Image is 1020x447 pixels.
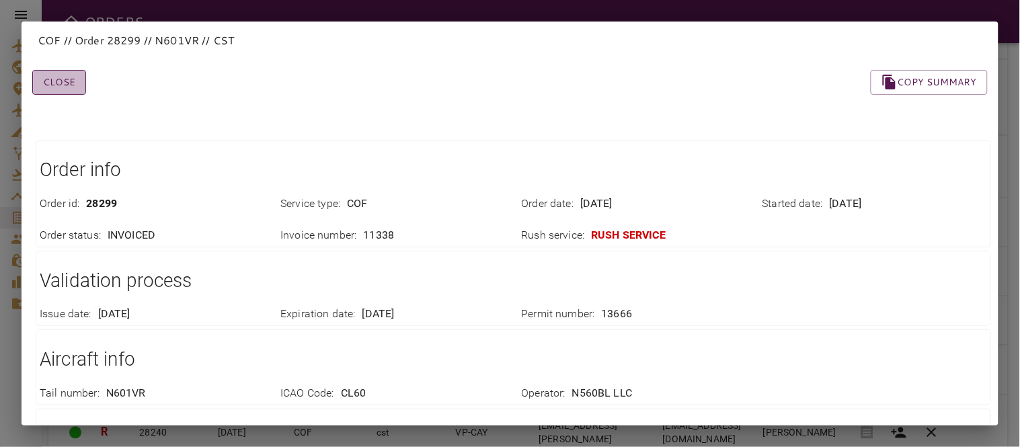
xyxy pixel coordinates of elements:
p: [DATE] [580,196,613,212]
button: Close [32,70,86,95]
p: INVOICED [108,228,155,243]
p: N601VR [106,386,146,401]
h1: Order info [40,157,987,184]
p: CL60 [341,386,366,401]
p: Tail number : [40,386,100,401]
p: 13666 [602,307,633,322]
button: Copy summary [871,70,988,95]
p: Expiration date : [280,307,355,322]
p: [DATE] [830,196,862,212]
p: RUSH SERVICE [591,228,666,243]
p: Rush service : [522,228,585,243]
p: 11338 [364,228,395,243]
h1: Aircraft info [40,346,987,373]
p: COF // Order 28299 // N601VR // CST [38,32,982,48]
p: Service type : [280,196,340,212]
p: Permit number : [522,307,595,322]
h1: Validation process [40,268,987,294]
p: COF [347,196,367,212]
p: Invoice number : [280,228,356,243]
p: [DATE] [362,307,395,322]
p: Order id : [40,196,79,212]
p: Order date : [522,196,574,212]
p: Issue date : [40,307,91,322]
p: [DATE] [98,307,130,322]
p: Order status : [40,228,101,243]
p: 28299 [86,196,117,212]
p: ICAO Code : [280,386,334,401]
p: Started date : [762,196,823,212]
p: N560BL LLC [572,386,633,401]
p: Operator : [522,386,565,401]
